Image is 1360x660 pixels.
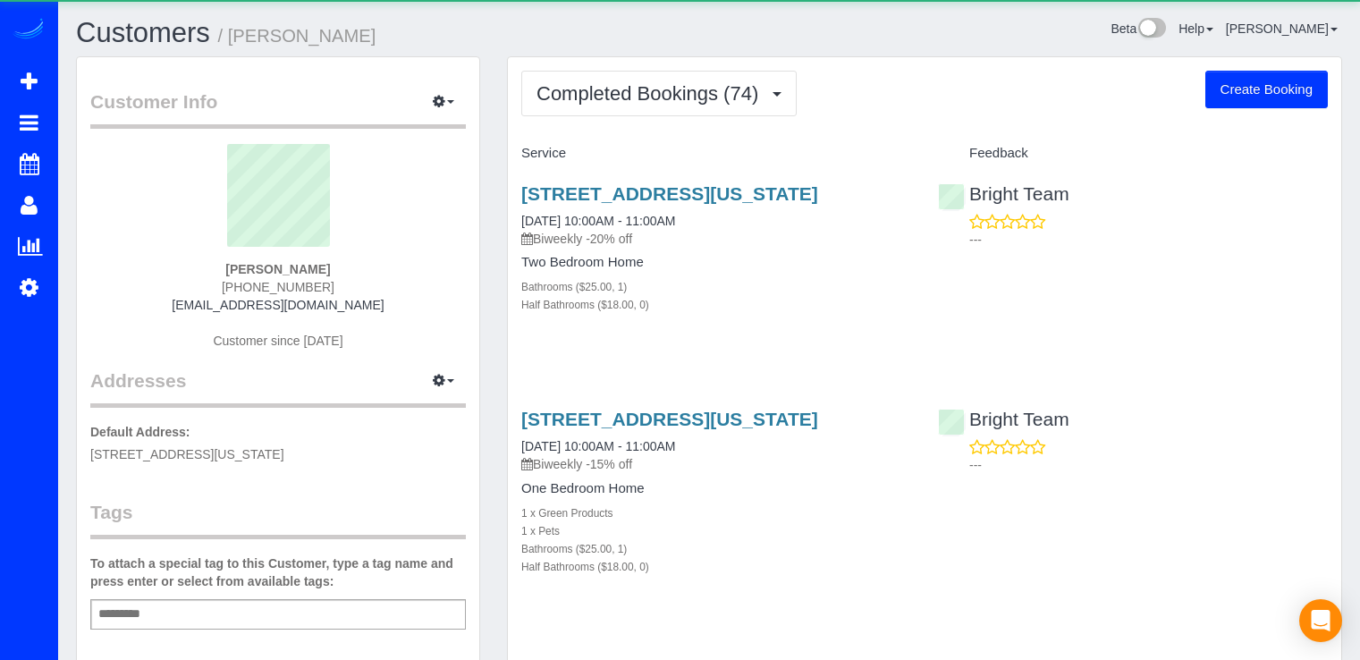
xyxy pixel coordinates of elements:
[172,298,384,312] a: [EMAIL_ADDRESS][DOMAIN_NAME]
[521,409,818,429] a: [STREET_ADDRESS][US_STATE]
[1111,21,1166,36] a: Beta
[938,183,1069,204] a: Bright Team
[521,561,649,573] small: Half Bathrooms ($18.00, 0)
[521,146,911,161] h4: Service
[225,262,330,276] strong: [PERSON_NAME]
[222,280,334,294] span: [PHONE_NUMBER]
[521,481,911,496] h4: One Bedroom Home
[521,439,675,453] a: [DATE] 10:00AM - 11:00AM
[521,214,675,228] a: [DATE] 10:00AM - 11:00AM
[11,18,46,43] img: Automaid Logo
[521,281,627,293] small: Bathrooms ($25.00, 1)
[1299,599,1342,642] div: Open Intercom Messenger
[521,507,612,520] small: 1 x Green Products
[521,543,627,555] small: Bathrooms ($25.00, 1)
[1136,18,1166,41] img: New interface
[1178,21,1213,36] a: Help
[521,230,911,248] p: Biweekly -20% off
[521,255,911,270] h4: Two Bedroom Home
[521,299,649,311] small: Half Bathrooms ($18.00, 0)
[521,525,560,537] small: 1 x Pets
[521,455,911,473] p: Biweekly -15% off
[521,71,797,116] button: Completed Bookings (74)
[938,409,1069,429] a: Bright Team
[213,334,342,348] span: Customer since [DATE]
[90,554,466,590] label: To attach a special tag to this Customer, type a tag name and press enter or select from availabl...
[1226,21,1338,36] a: [PERSON_NAME]
[536,82,767,105] span: Completed Bookings (74)
[90,89,466,129] legend: Customer Info
[521,183,818,204] a: [STREET_ADDRESS][US_STATE]
[969,231,1328,249] p: ---
[1205,71,1328,108] button: Create Booking
[90,447,284,461] span: [STREET_ADDRESS][US_STATE]
[90,499,466,539] legend: Tags
[218,26,376,46] small: / [PERSON_NAME]
[76,17,210,48] a: Customers
[969,456,1328,474] p: ---
[90,423,190,441] label: Default Address:
[938,146,1328,161] h4: Feedback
